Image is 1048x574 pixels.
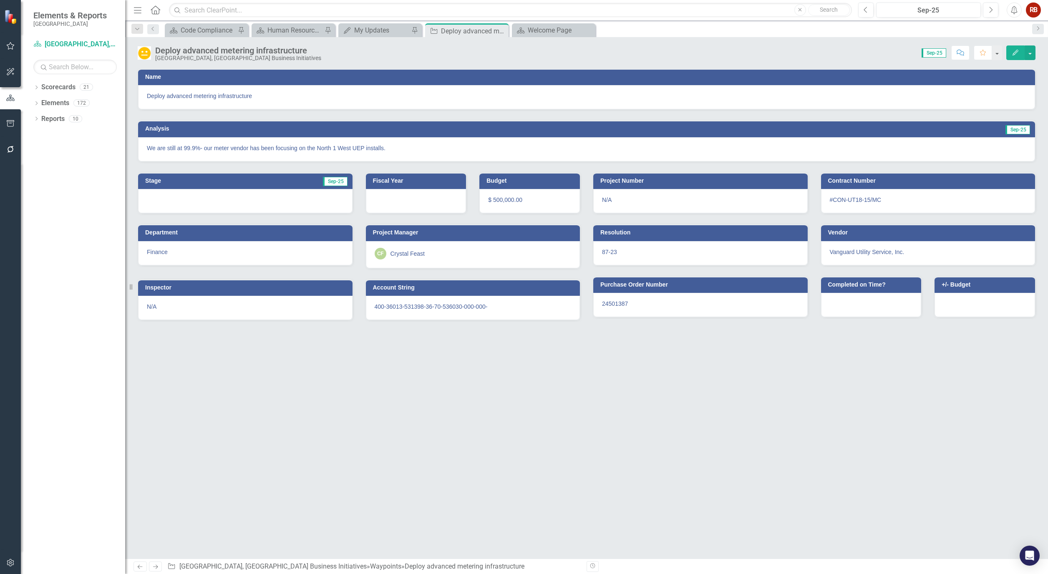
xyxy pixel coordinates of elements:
[528,25,593,35] div: Welcome Page
[323,177,348,186] span: Sep-25
[155,55,321,61] div: [GEOGRAPHIC_DATA], [GEOGRAPHIC_DATA] Business Initiatives
[147,92,1026,100] span: Deploy advanced metering infrastructure
[254,25,322,35] a: Human Resources Analytics Dashboard
[373,178,462,184] h3: Fiscal Year
[488,196,522,203] span: $ 500,000.00
[33,40,117,49] a: [GEOGRAPHIC_DATA], [GEOGRAPHIC_DATA] Business Initiatives
[602,300,628,307] span: 24501387
[828,229,1031,236] h3: Vendor
[147,303,156,310] span: N/A
[354,25,409,35] div: My Updates
[600,282,804,288] h3: Purchase Order Number
[600,229,804,236] h3: Resolution
[181,25,236,35] div: Code Compliance
[602,249,617,255] span: 87-23
[267,25,322,35] div: Human Resources Analytics Dashboard
[828,282,917,288] h3: Completed on Time?
[830,196,882,203] span: #CON-UT18-15/MC
[145,229,348,236] h3: Department
[80,84,93,91] div: 21
[145,284,348,291] h3: Inspector
[828,178,1031,184] h3: Contract Number
[138,46,151,60] img: In Progress
[147,249,168,255] span: Finance
[600,178,804,184] h3: Project Number
[373,284,576,291] h3: Account String
[514,25,593,35] a: Welcome Page
[41,83,76,92] a: Scorecards
[33,60,117,74] input: Search Below...
[441,26,506,36] div: Deploy advanced metering infrastructure
[41,114,65,124] a: Reports
[820,6,838,13] span: Search
[33,10,107,20] span: Elements & Reports
[145,126,575,132] h3: Analysis
[375,248,386,259] div: CF
[167,25,236,35] a: Code Compliance
[69,115,82,122] div: 10
[876,3,981,18] button: Sep-25
[830,249,904,255] span: Vanguard Utility Service, Inc.
[4,10,19,24] img: ClearPoint Strategy
[922,48,946,58] span: Sep-25
[73,100,90,107] div: 172
[33,20,107,27] small: [GEOGRAPHIC_DATA]
[390,249,425,258] div: Crystal Feast
[373,229,576,236] h3: Project Manager
[602,196,612,203] span: N/A
[155,46,321,55] div: Deploy advanced metering infrastructure
[1026,3,1041,18] button: RB
[41,98,69,108] a: Elements
[145,178,223,184] h3: Stage
[169,3,852,18] input: Search ClearPoint...
[179,562,367,570] a: [GEOGRAPHIC_DATA], [GEOGRAPHIC_DATA] Business Initiatives
[145,74,1031,80] h3: Name
[1020,546,1040,566] div: Open Intercom Messenger
[405,562,524,570] div: Deploy advanced metering infrastructure
[167,562,580,571] div: » »
[808,4,850,16] button: Search
[340,25,409,35] a: My Updates
[486,178,576,184] h3: Budget
[1005,125,1030,134] span: Sep-25
[375,303,488,310] span: 400-36013-531398-36-70-536030-000-000-
[147,144,1026,152] p: We are still at 99.9%- our meter vendor has been focusing on the North 1 West UEP installs.
[942,282,1031,288] h3: +/- Budget
[370,562,401,570] a: Waypoints
[879,5,978,15] div: Sep-25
